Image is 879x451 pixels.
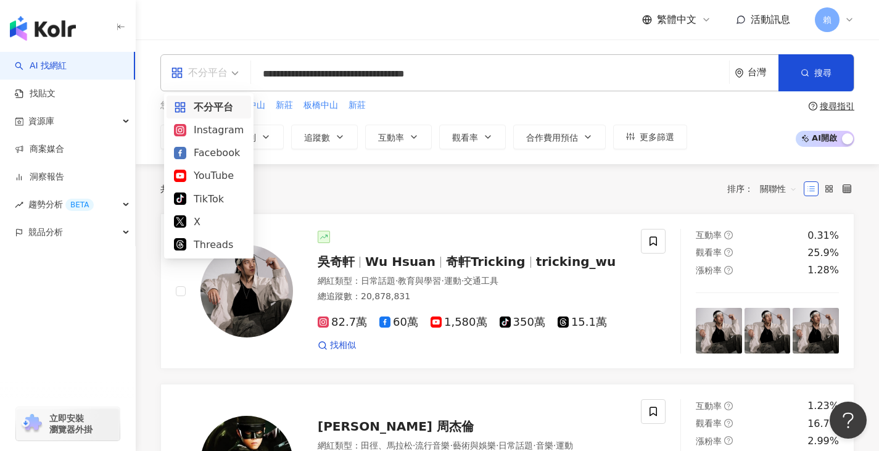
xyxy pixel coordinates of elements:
img: post-image [745,308,791,354]
span: 追蹤數 [304,133,330,143]
div: 1.23% [807,399,839,413]
span: 流行音樂 [415,441,450,450]
span: appstore [171,67,183,79]
span: 賴 [823,13,832,27]
span: question-circle [809,102,817,110]
span: · [441,276,444,286]
button: 新莊 [275,99,294,112]
span: question-circle [724,248,733,257]
span: 漲粉率 [696,265,722,275]
img: post-image [696,308,742,354]
span: 合作費用預估 [526,133,578,143]
button: 類型 [160,125,218,149]
span: 互動率 [696,401,722,411]
span: 更多篩選 [640,132,674,142]
span: 資源庫 [28,107,54,135]
span: environment [735,68,744,78]
button: 板橋中山 [303,99,339,112]
span: 立即安裝 瀏覽器外掛 [49,413,93,435]
div: 2.99% [807,434,839,448]
a: chrome extension立即安裝 瀏覽器外掛 [16,407,120,441]
div: 共 筆 [160,184,218,194]
span: question-circle [724,266,733,275]
span: 觀看率 [696,418,722,428]
a: 商案媒合 [15,143,64,155]
span: question-circle [724,231,733,239]
div: 搜尋指引 [820,101,854,111]
button: 更多篩選 [613,125,687,149]
span: Wu Hsuan [365,254,435,269]
span: · [553,441,556,450]
span: 82.7萬 [318,316,367,329]
div: 台灣 [748,67,778,78]
span: 日常話題 [361,276,395,286]
span: 音樂 [536,441,553,450]
span: 互動率 [378,133,404,143]
div: YouTube [174,168,244,183]
span: 教育與學習 [398,276,441,286]
span: [PERSON_NAME] 周杰倫 [318,419,474,434]
a: searchAI 找網紅 [15,60,67,72]
span: 1,580萬 [431,316,487,329]
span: 交通工具 [464,276,498,286]
button: 觀看率 [439,125,506,149]
img: KOL Avatar [200,245,293,337]
span: 您可能感興趣： [160,99,221,112]
span: 繁體中文 [657,13,696,27]
span: 活動訊息 [751,14,790,25]
span: 藝術與娛樂 [453,441,496,450]
img: post-image [793,308,839,354]
div: BETA [65,199,94,211]
span: · [395,276,398,286]
span: 板橋中山 [303,99,338,112]
span: 350萬 [500,316,545,329]
span: 關聯性 [760,179,797,199]
button: 性別 [226,125,284,149]
button: 合作費用預估 [513,125,606,149]
span: question-circle [724,419,733,428]
div: Instagram [174,122,244,138]
span: 競品分析 [28,218,63,246]
span: question-circle [724,436,733,445]
img: logo [10,16,76,41]
span: 新莊 [276,99,293,112]
span: 找相似 [330,339,356,352]
span: 觀看率 [452,133,478,143]
div: 總追蹤數 ： 20,878,831 [318,291,626,303]
div: 0.31% [807,229,839,242]
div: 不分平台 [171,63,228,83]
button: 新莊 [348,99,366,112]
span: · [496,441,498,450]
span: appstore [174,101,186,114]
span: tricking_wu [536,254,616,269]
span: rise [15,201,23,209]
span: 運動 [556,441,573,450]
img: chrome extension [20,414,44,434]
span: 吳奇軒 [318,254,355,269]
div: Threads [174,237,244,252]
span: 運動 [444,276,461,286]
span: 奇軒Tricking [446,254,526,269]
span: · [533,441,535,450]
div: 排序： [727,179,804,199]
button: 搜尋 [778,54,854,91]
span: 搜尋 [814,68,832,78]
span: · [413,441,415,450]
div: 25.9% [807,246,839,260]
div: TikTok [174,191,244,207]
span: · [461,276,464,286]
a: 找貼文 [15,88,56,100]
span: question-circle [724,402,733,410]
div: 1.28% [807,263,839,277]
a: 找相似 [318,339,356,352]
span: 田徑、馬拉松 [361,441,413,450]
span: 60萬 [379,316,418,329]
span: 日常話題 [498,441,533,450]
iframe: Help Scout Beacon - Open [830,402,867,439]
a: KOL Avatar吳奇軒Wu Hsuan奇軒Trickingtricking_wu網紅類型：日常話題·教育與學習·運動·交通工具總追蹤數：20,878,83182.7萬60萬1,580萬350... [160,213,854,370]
div: 不分平台 [174,99,244,115]
span: 觀看率 [696,247,722,257]
div: 網紅類型 ： [318,275,626,288]
div: 16.7% [807,417,839,431]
